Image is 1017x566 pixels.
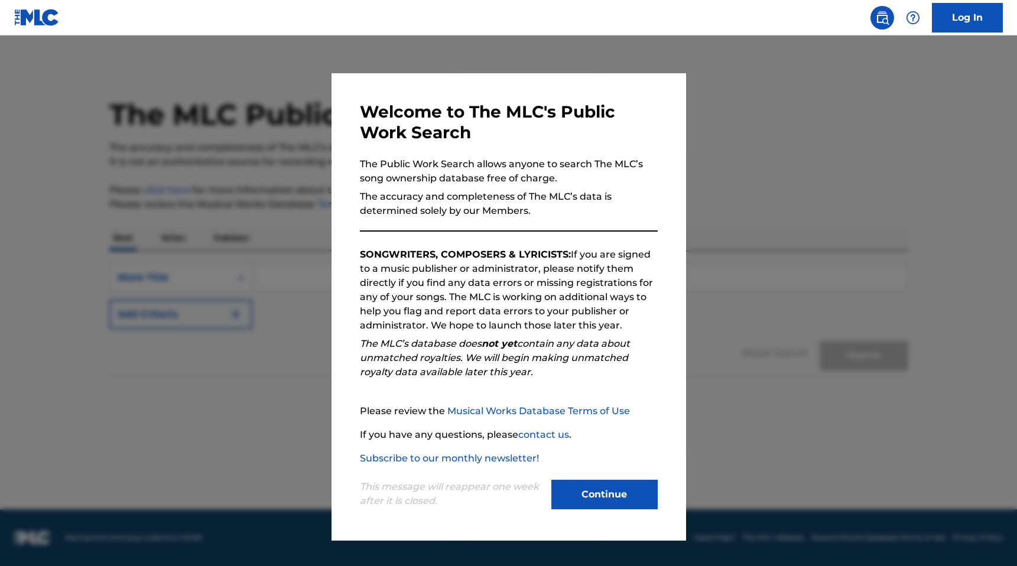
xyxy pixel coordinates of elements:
[360,404,658,418] p: Please review the
[360,249,571,260] strong: SONGWRITERS, COMPOSERS & LYRICISTS:
[870,6,894,30] a: Public Search
[482,338,517,349] strong: not yet
[906,11,920,25] img: help
[360,190,658,218] p: The accuracy and completeness of The MLC’s data is determined solely by our Members.
[360,157,658,186] p: The Public Work Search allows anyone to search The MLC’s song ownership database free of charge.
[875,11,889,25] img: search
[360,480,544,508] p: This message will reappear one week after it is closed.
[360,248,658,333] p: If you are signed to a music publisher or administrator, please notify them directly if you find ...
[360,102,658,143] h3: Welcome to The MLC's Public Work Search
[360,453,539,464] a: Subscribe to our monthly newsletter!
[360,338,630,378] em: The MLC’s database does contain any data about unmatched royalties. We will begin making unmatche...
[447,405,630,417] a: Musical Works Database Terms of Use
[360,428,658,442] p: If you have any questions, please .
[518,429,569,440] a: contact us
[14,9,60,26] img: MLC Logo
[932,3,1003,32] a: Log In
[551,480,658,509] button: Continue
[901,6,925,30] div: Help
